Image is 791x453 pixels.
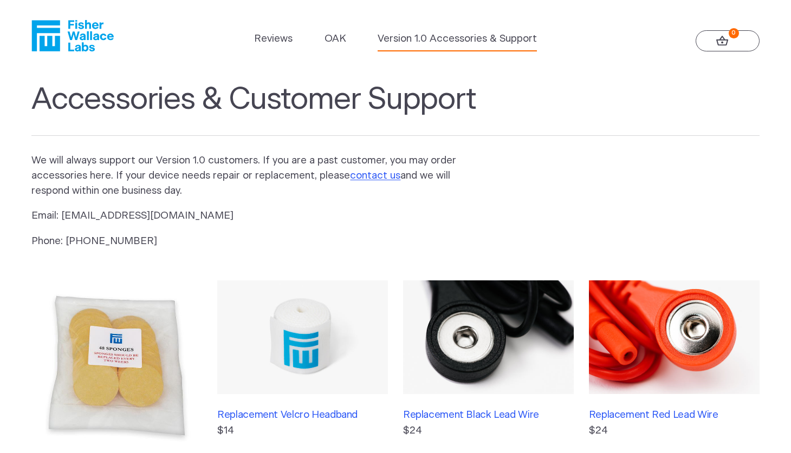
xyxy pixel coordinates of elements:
a: contact us [350,170,400,181]
h1: Accessories & Customer Support [31,82,759,136]
a: Reviews [254,31,293,47]
img: Replacement Black Lead Wire [403,280,574,394]
p: $24 [403,423,574,438]
h3: Replacement Black Lead Wire [403,409,574,421]
h3: Replacement Red Lead Wire [589,409,760,421]
a: 0 [696,30,760,52]
p: Email: [EMAIL_ADDRESS][DOMAIN_NAME] [31,208,474,224]
img: Replacement Velcro Headband [217,280,388,394]
a: Fisher Wallace [31,20,114,51]
p: $24 [589,423,760,438]
a: OAK [325,31,346,47]
a: Version 1.0 Accessories & Support [378,31,537,47]
strong: 0 [729,28,739,38]
p: Phone: [PHONE_NUMBER] [31,234,474,249]
img: Extra Fisher Wallace Sponges (48 pack) [31,280,202,451]
p: $14 [217,423,388,438]
p: We will always support our Version 1.0 customers. If you are a past customer, you may order acces... [31,153,474,199]
h3: Replacement Velcro Headband [217,409,388,421]
img: Replacement Red Lead Wire [589,280,760,394]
